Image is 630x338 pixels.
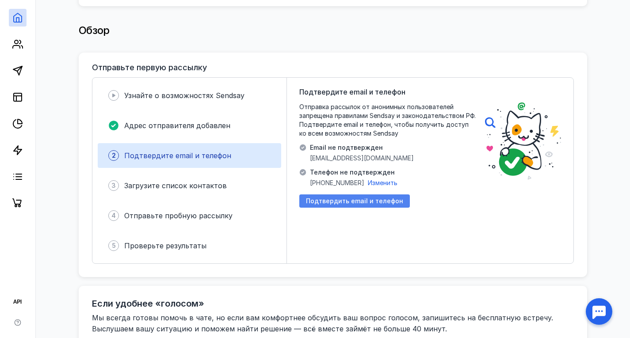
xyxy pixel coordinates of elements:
[111,211,116,220] span: 4
[111,181,116,190] span: 3
[124,91,244,100] span: Узнайте о возможностях Sendsay
[112,241,116,250] span: 5
[79,24,110,37] span: Обзор
[310,154,414,163] span: [EMAIL_ADDRESS][DOMAIN_NAME]
[368,178,397,187] button: Изменить
[306,197,403,205] span: Подтвердить email и телефон
[299,87,405,97] span: Подтвердите email и телефон
[310,178,364,187] span: [PHONE_NUMBER]
[299,194,410,208] button: Подтвердить email и телефон
[124,211,233,220] span: Отправьте пробную рассылку
[124,121,230,130] span: Адрес отправителя добавлен
[112,151,116,160] span: 2
[310,168,397,177] span: Телефон не подтвержден
[92,63,207,72] h3: Отправьте первую рассылку
[310,143,414,152] span: Email не подтвержден
[92,313,555,333] span: Мы всегда готовы помочь в чате, но если вам комфортнее обсудить ваш вопрос голосом, запишитесь на...
[124,151,231,160] span: Подтвердите email и телефон
[485,103,561,180] img: poster
[124,181,227,190] span: Загрузите список контактов
[92,298,204,309] h2: Если удобнее «голосом»
[124,241,206,250] span: Проверьте результаты
[299,103,476,138] span: Отправка рассылок от анонимных пользователей запрещена правилами Sendsay и законодательством РФ. ...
